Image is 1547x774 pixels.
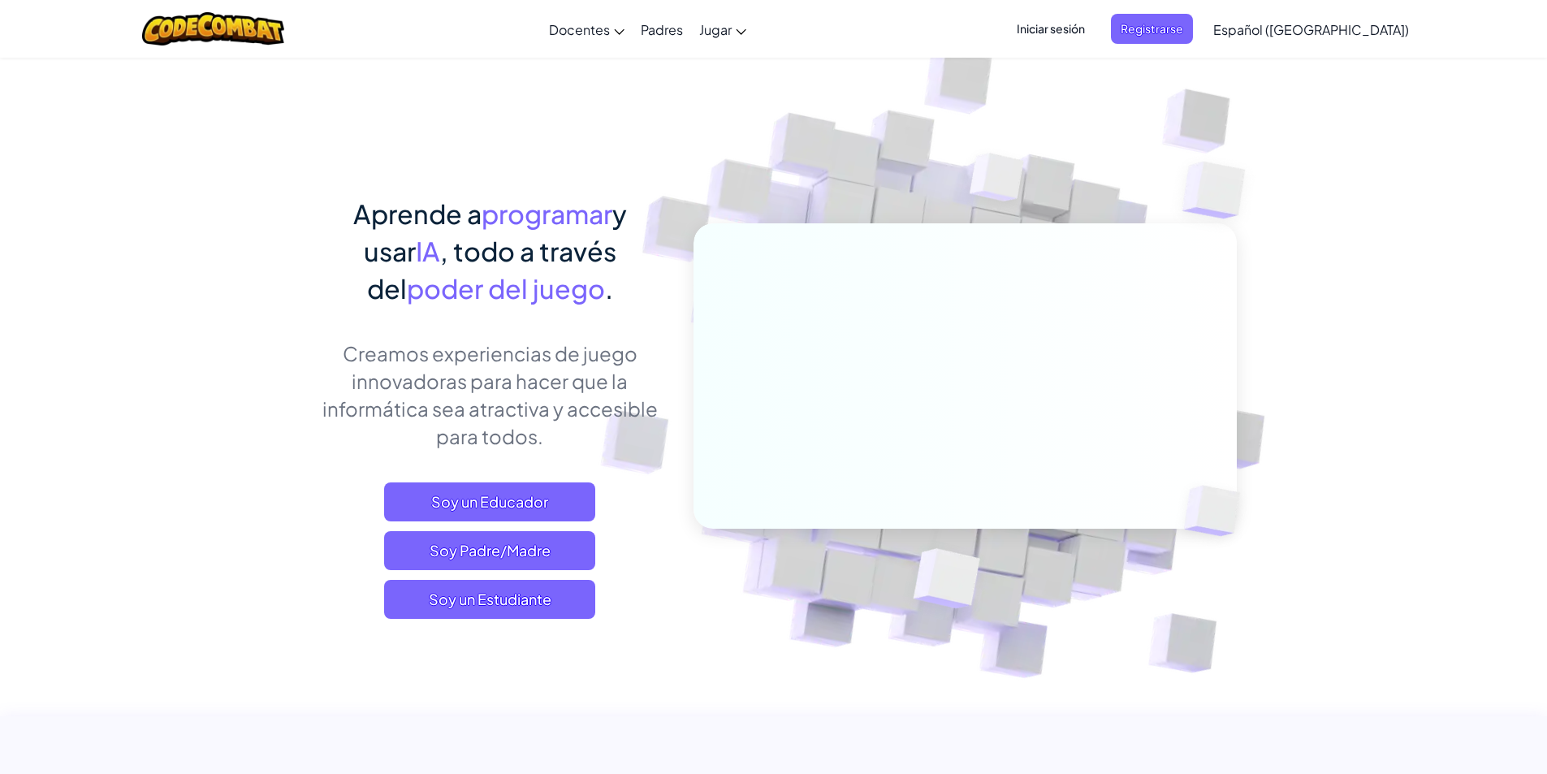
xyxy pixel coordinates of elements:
span: programar [482,197,612,230]
span: Docentes [549,21,610,38]
span: IA [416,235,440,267]
p: Creamos experiencias de juego innovadoras para hacer que la informática sea atractiva y accesible... [311,339,669,450]
button: Soy un Estudiante [384,580,595,619]
a: Jugar [691,7,754,51]
a: Soy un Educador [384,482,595,521]
a: Soy Padre/Madre [384,531,595,570]
span: poder del juego [407,272,605,305]
button: Registrarse [1111,14,1193,44]
a: Docentes [541,7,633,51]
span: , todo a través del [367,235,616,305]
button: Iniciar sesión [1007,14,1095,44]
img: Overlap cubes [873,514,1018,649]
a: Español ([GEOGRAPHIC_DATA]) [1205,7,1417,51]
img: Overlap cubes [939,121,1056,242]
span: Aprende a [353,197,482,230]
span: Jugar [699,21,732,38]
img: CodeCombat logo [142,12,284,45]
img: Overlap cubes [1150,122,1290,259]
img: Overlap cubes [1156,452,1278,570]
span: Español ([GEOGRAPHIC_DATA]) [1213,21,1409,38]
a: Padres [633,7,691,51]
span: . [605,272,613,305]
